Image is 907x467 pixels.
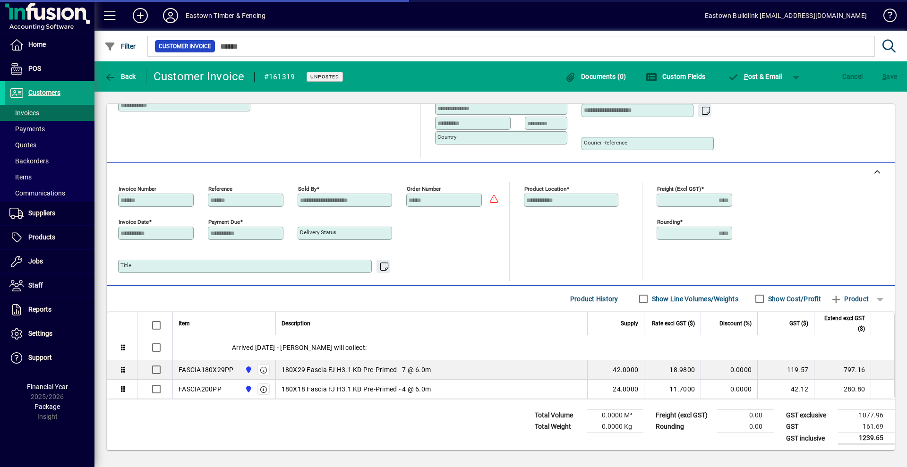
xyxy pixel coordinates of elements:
[208,219,240,225] mat-label: Payment due
[717,421,774,433] td: 0.00
[298,186,317,192] mat-label: Sold by
[766,294,821,304] label: Show Cost/Profit
[27,383,68,391] span: Financial Year
[28,209,55,217] span: Suppliers
[5,105,94,121] a: Invoices
[5,153,94,169] a: Backorders
[719,318,752,329] span: Discount (%)
[781,421,838,433] td: GST
[882,73,886,80] span: S
[179,318,190,329] span: Item
[9,189,65,197] span: Communications
[407,186,441,192] mat-label: Order number
[5,137,94,153] a: Quotes
[28,354,52,361] span: Support
[155,7,186,24] button: Profile
[727,73,782,80] span: ost & Email
[652,318,695,329] span: Rate excl GST ($)
[882,69,897,84] span: ave
[789,318,808,329] span: GST ($)
[5,121,94,137] a: Payments
[744,73,748,80] span: P
[9,125,45,133] span: Payments
[650,294,738,304] label: Show Line Volumes/Weights
[102,38,138,55] button: Filter
[5,298,94,322] a: Reports
[5,169,94,185] a: Items
[657,186,701,192] mat-label: Freight (excl GST)
[723,68,787,85] button: Post & Email
[28,257,43,265] span: Jobs
[643,68,708,85] button: Custom Fields
[587,410,643,421] td: 0.0000 M³
[584,139,627,146] mat-label: Courier Reference
[173,335,894,360] div: Arrived [DATE] - [PERSON_NAME] will collect:
[119,219,149,225] mat-label: Invoice date
[613,365,638,374] span: 42.0000
[650,365,695,374] div: 18.9800
[186,8,265,23] div: Eastown Timber & Fencing
[282,365,431,374] span: 180X29 Fascia FJ H3.1 KD Pre-Primed - 7 @ 6.0m
[838,433,895,444] td: 1239.65
[9,141,36,149] span: Quotes
[5,250,94,273] a: Jobs
[657,219,680,225] mat-label: Rounding
[705,8,867,23] div: Eastown Buildlink [EMAIL_ADDRESS][DOMAIN_NAME]
[757,360,814,380] td: 119.57
[5,57,94,81] a: POS
[94,68,146,85] app-page-header-button: Back
[701,380,757,399] td: 0.0000
[838,410,895,421] td: 1077.96
[264,69,295,85] div: #161319
[154,69,245,84] div: Customer Invoice
[530,421,587,433] td: Total Weight
[437,134,456,140] mat-label: Country
[104,42,136,50] span: Filter
[563,68,629,85] button: Documents (0)
[9,157,49,165] span: Backorders
[524,186,566,192] mat-label: Product location
[159,42,211,51] span: Customer Invoice
[34,403,60,410] span: Package
[104,73,136,80] span: Back
[820,313,865,334] span: Extend excl GST ($)
[5,322,94,346] a: Settings
[300,229,336,236] mat-label: Delivery status
[120,262,131,269] mat-label: Title
[814,380,871,399] td: 280.80
[28,306,51,313] span: Reports
[880,68,899,85] button: Save
[651,410,717,421] td: Freight (excl GST)
[565,73,626,80] span: Documents (0)
[838,421,895,433] td: 161.69
[5,185,94,201] a: Communications
[5,274,94,297] a: Staff
[566,290,622,307] button: Product History
[650,384,695,394] div: 11.7000
[208,186,232,192] mat-label: Reference
[28,41,46,48] span: Home
[179,384,222,394] div: FASCIA200PP
[28,281,43,289] span: Staff
[781,410,838,421] td: GST exclusive
[282,318,310,329] span: Description
[179,365,234,374] div: FASCIA180X29PP
[5,346,94,370] a: Support
[613,384,638,394] span: 24.0000
[701,360,757,380] td: 0.0000
[781,433,838,444] td: GST inclusive
[646,73,705,80] span: Custom Fields
[651,421,717,433] td: Rounding
[28,65,41,72] span: POS
[587,421,643,433] td: 0.0000 Kg
[5,33,94,57] a: Home
[5,226,94,249] a: Products
[814,360,871,380] td: 797.16
[717,410,774,421] td: 0.00
[570,291,618,306] span: Product History
[119,186,156,192] mat-label: Invoice number
[9,109,39,117] span: Invoices
[757,380,814,399] td: 42.12
[28,89,60,96] span: Customers
[242,384,253,394] span: Holyoake St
